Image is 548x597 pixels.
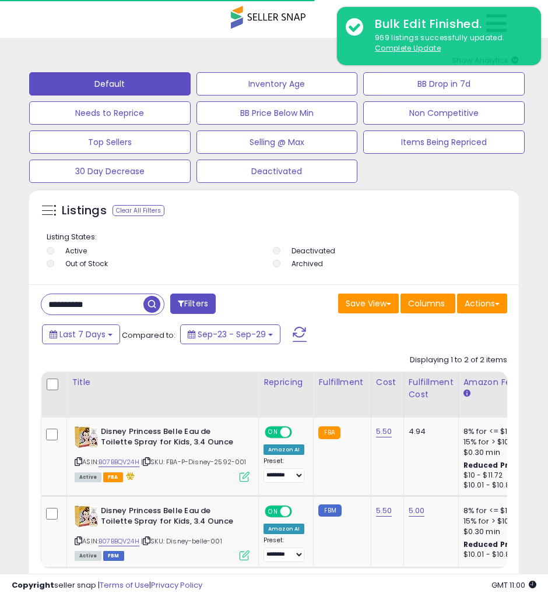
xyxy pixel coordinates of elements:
img: 518JdQsPJ0L._SL40_.jpg [75,426,98,448]
label: Deactivated [291,246,335,256]
a: 5.50 [376,426,392,437]
div: Preset: [264,536,304,563]
div: ASIN: [75,506,250,560]
p: Listing States: [47,232,504,243]
b: Reduced Prof. Rng. [463,460,540,470]
a: Terms of Use [100,580,149,591]
div: Repricing [264,376,308,388]
i: hazardous material [123,472,135,480]
div: Clear All Filters [113,205,164,216]
small: FBM [318,504,341,517]
button: Filters [170,294,216,314]
button: Actions [457,294,507,313]
a: B07BBQV24H [99,457,139,467]
button: Deactivated [196,160,358,183]
div: Displaying 1 to 2 of 2 items [410,355,507,366]
span: Sep-23 - Sep-29 [198,328,266,340]
button: Columns [401,294,455,313]
small: FBA [318,426,340,439]
div: 4.94 [409,426,449,437]
b: Reduced Prof. Rng. [463,539,540,549]
div: Fulfillment [318,376,366,388]
button: Non Competitive [363,101,525,125]
a: 5.00 [409,505,425,517]
span: Last 7 Days [59,328,106,340]
div: ASIN: [75,426,250,481]
span: OFF [290,506,309,516]
b: Disney Princess Belle Eau de Toilette Spray for Kids, 3.4 Ounce [101,426,243,451]
span: FBM [103,551,124,561]
button: Last 7 Days [42,324,120,344]
button: Save View [338,294,399,313]
span: Compared to: [122,330,175,341]
button: BB Drop in 7d [363,72,525,96]
div: Cost [376,376,399,388]
span: Columns [408,298,445,309]
button: Default [29,72,191,96]
span: All listings currently available for purchase on Amazon [75,472,101,482]
button: Items Being Repriced [363,130,525,154]
h5: Listings [62,203,107,219]
button: Top Sellers [29,130,191,154]
strong: Copyright [12,580,54,591]
div: Title [72,376,254,388]
div: Amazon AI [264,444,304,455]
span: ON [266,427,280,437]
button: Inventory Age [196,72,358,96]
div: Preset: [264,457,304,483]
a: Privacy Policy [151,580,202,591]
span: ON [266,506,280,516]
label: Archived [291,259,323,269]
label: Active [65,246,87,256]
a: B07BBQV24H [99,536,139,546]
span: OFF [290,427,309,437]
span: 2025-10-9 11:00 GMT [491,580,536,591]
button: Selling @ Max [196,130,358,154]
button: BB Price Below Min [196,101,358,125]
div: Fulfillment Cost [409,376,454,401]
a: 5.50 [376,505,392,517]
small: Amazon Fees. [463,388,470,399]
button: Sep-23 - Sep-29 [180,324,280,344]
div: 969 listings successfully updated. [366,33,532,54]
label: Out of Stock [65,259,108,269]
img: 518JdQsPJ0L._SL40_.jpg [75,506,98,527]
span: | SKU: Disney-belle-001 [141,536,222,546]
button: 30 Day Decrease [29,160,191,183]
button: Needs to Reprice [29,101,191,125]
div: Amazon AI [264,524,304,534]
div: seller snap | | [12,580,202,591]
span: All listings currently available for purchase on Amazon [75,551,101,561]
b: Disney Princess Belle Eau de Toilette Spray for Kids, 3.4 Ounce [101,506,243,530]
div: Bulk Edit Finished. [366,16,532,33]
span: FBA [103,472,123,482]
u: Complete Update [375,43,441,53]
span: | SKU: FBA-P-Disney-2592-001 [141,457,247,467]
